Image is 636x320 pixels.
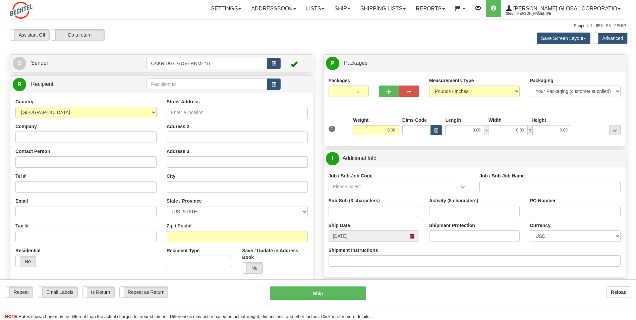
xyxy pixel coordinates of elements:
[167,173,175,179] label: City
[167,198,202,204] label: State / Province
[13,56,147,70] a: S Sender
[167,247,200,254] label: Recipient Type
[329,126,336,132] span: 1
[530,197,556,204] label: PO Number
[512,6,617,11] span: [PERSON_NAME] Global Corporatio
[329,222,350,229] label: Ship Date
[411,0,450,17] a: Reports
[501,0,626,17] a: [PERSON_NAME] Global Corporatio 2553 / [PERSON_NAME], [PERSON_NAME]
[51,30,104,40] label: Do a return
[13,77,132,91] a: R Recipient
[15,148,50,155] label: Contact Person
[329,197,380,204] label: Sub-Sub (3 characters)
[344,60,367,66] span: Packages
[479,172,525,179] label: Job / Sub-Job Name
[167,98,200,105] label: Street Address
[167,222,192,229] label: Zip / Postal
[206,0,246,17] a: Settings
[10,2,33,19] img: logo2553.jpg
[528,125,532,135] span: x
[611,289,627,295] b: Reload
[531,117,546,123] label: Height
[5,314,18,319] span: NOTE:
[488,117,502,123] label: Width
[13,78,26,91] span: R
[15,173,26,179] label: Tel #
[301,0,329,17] a: Lists
[167,148,189,155] label: Address 3
[331,314,339,319] a: here
[355,0,411,17] a: Shipping lists
[530,77,553,84] label: Packaging
[326,152,339,165] span: I
[329,0,355,17] a: Ship
[329,247,378,254] label: Shipment Instructions
[506,10,557,17] span: 2553 / [PERSON_NAME], [PERSON_NAME]
[10,30,49,40] label: Assistant Off
[326,56,624,70] a: P Packages
[484,125,489,135] span: x
[329,181,457,192] input: Please select
[31,81,53,87] span: Recipient
[15,198,28,204] label: Email
[10,23,626,29] div: Support: 1 - 855 - 55 - 2SHIP
[83,287,114,298] label: Is Return
[429,197,478,204] label: Activity (8 characters)
[242,247,307,261] label: Save / Update in Address Book
[15,98,34,105] label: Country
[147,78,267,90] input: Recipient Id
[31,60,48,66] span: Sender
[621,126,635,194] iframe: chat widget
[609,125,621,135] div: ...
[329,77,350,84] label: Packages
[242,263,263,273] label: No
[15,247,41,254] label: Residential
[326,152,624,165] a: IAdditional Info
[13,57,26,70] span: S
[15,222,28,229] label: Tax Id
[429,77,474,84] label: Measurements Type
[270,286,366,300] button: Ship
[167,107,308,118] input: Enter a location
[147,58,267,69] input: Sender Id
[353,117,368,123] label: Weight
[15,123,37,130] label: Company
[429,222,475,229] label: Shipment Protection
[329,172,372,179] label: Job / Sub-Job Code
[537,33,590,44] button: Save Screen Layout
[445,117,461,123] label: Length
[530,222,550,229] label: Currency
[16,256,36,267] label: No
[5,287,33,298] label: Repeat
[246,0,301,17] a: Addressbook
[120,287,168,298] label: Repeat as Return
[38,287,77,298] label: Email Labels
[402,117,427,123] label: Dims Code
[594,33,627,44] label: Advanced
[167,123,189,130] label: Address 2
[326,57,339,70] span: P
[606,286,631,298] button: Reload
